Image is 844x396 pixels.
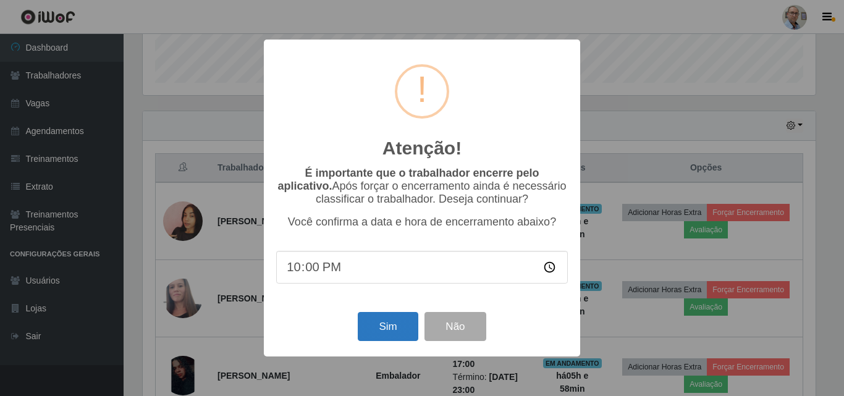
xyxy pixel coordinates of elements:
[277,167,539,192] b: É importante que o trabalhador encerre pelo aplicativo.
[358,312,418,341] button: Sim
[276,167,568,206] p: Após forçar o encerramento ainda é necessário classificar o trabalhador. Deseja continuar?
[424,312,486,341] button: Não
[382,137,462,159] h2: Atenção!
[276,216,568,229] p: Você confirma a data e hora de encerramento abaixo?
